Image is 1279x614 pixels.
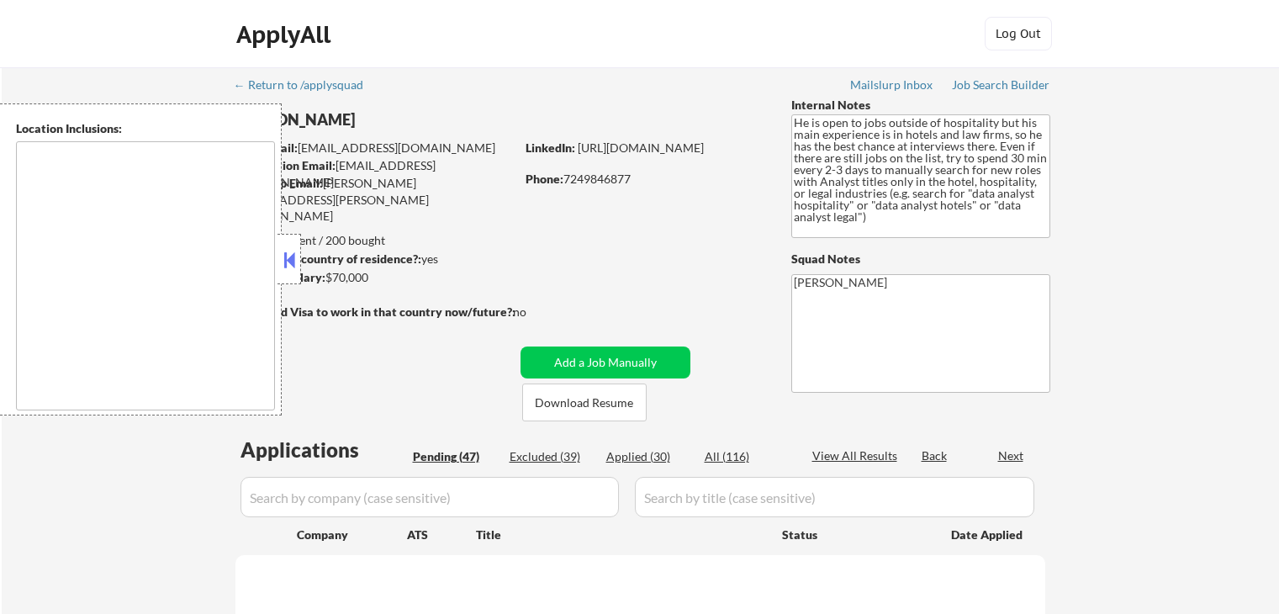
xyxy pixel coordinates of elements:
[922,447,949,464] div: Back
[236,157,515,190] div: [EMAIL_ADDRESS][DOMAIN_NAME]
[235,251,421,266] strong: Can work in country of residence?:
[521,347,690,378] button: Add a Job Manually
[236,140,515,156] div: [EMAIL_ADDRESS][DOMAIN_NAME]
[705,448,789,465] div: All (116)
[510,448,594,465] div: Excluded (39)
[850,79,934,91] div: Mailslurp Inbox
[240,477,619,517] input: Search by company (case sensitive)
[812,447,902,464] div: View All Results
[235,304,515,319] strong: Will need Visa to work in that country now/future?:
[413,448,497,465] div: Pending (47)
[16,120,275,137] div: Location Inclusions:
[791,251,1050,267] div: Squad Notes
[513,304,561,320] div: no
[476,527,766,543] div: Title
[522,384,647,421] button: Download Resume
[235,175,515,225] div: [PERSON_NAME][EMAIL_ADDRESS][PERSON_NAME][DOMAIN_NAME]
[234,78,379,95] a: ← Return to /applysquad
[234,79,379,91] div: ← Return to /applysquad
[235,251,510,267] div: yes
[850,78,934,95] a: Mailslurp Inbox
[606,448,690,465] div: Applied (30)
[635,477,1034,517] input: Search by title (case sensitive)
[526,140,575,155] strong: LinkedIn:
[236,20,336,49] div: ApplyAll
[998,447,1025,464] div: Next
[985,17,1052,50] button: Log Out
[952,79,1050,91] div: Job Search Builder
[526,172,563,186] strong: Phone:
[951,527,1025,543] div: Date Applied
[526,171,764,188] div: 7249846877
[235,109,581,130] div: [PERSON_NAME]
[297,527,407,543] div: Company
[235,269,515,286] div: $70,000
[407,527,476,543] div: ATS
[791,97,1050,114] div: Internal Notes
[235,232,515,249] div: 30 sent / 200 bought
[578,140,704,155] a: [URL][DOMAIN_NAME]
[782,519,927,549] div: Status
[240,440,407,460] div: Applications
